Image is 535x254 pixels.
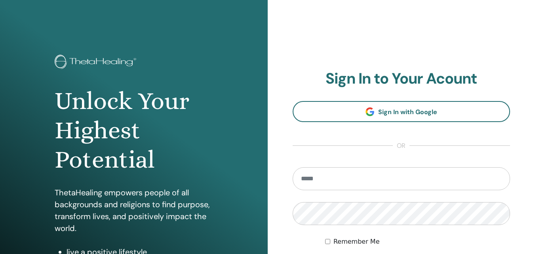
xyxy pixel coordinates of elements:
[325,237,510,246] div: Keep me authenticated indefinitely or until I manually logout
[378,108,437,116] span: Sign In with Google
[393,141,409,151] span: or
[55,187,213,234] p: ThetaHealing empowers people of all backgrounds and religions to find purpose, transform lives, a...
[333,237,380,246] label: Remember Me
[293,101,510,122] a: Sign In with Google
[293,70,510,88] h2: Sign In to Your Acount
[55,86,213,175] h1: Unlock Your Highest Potential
